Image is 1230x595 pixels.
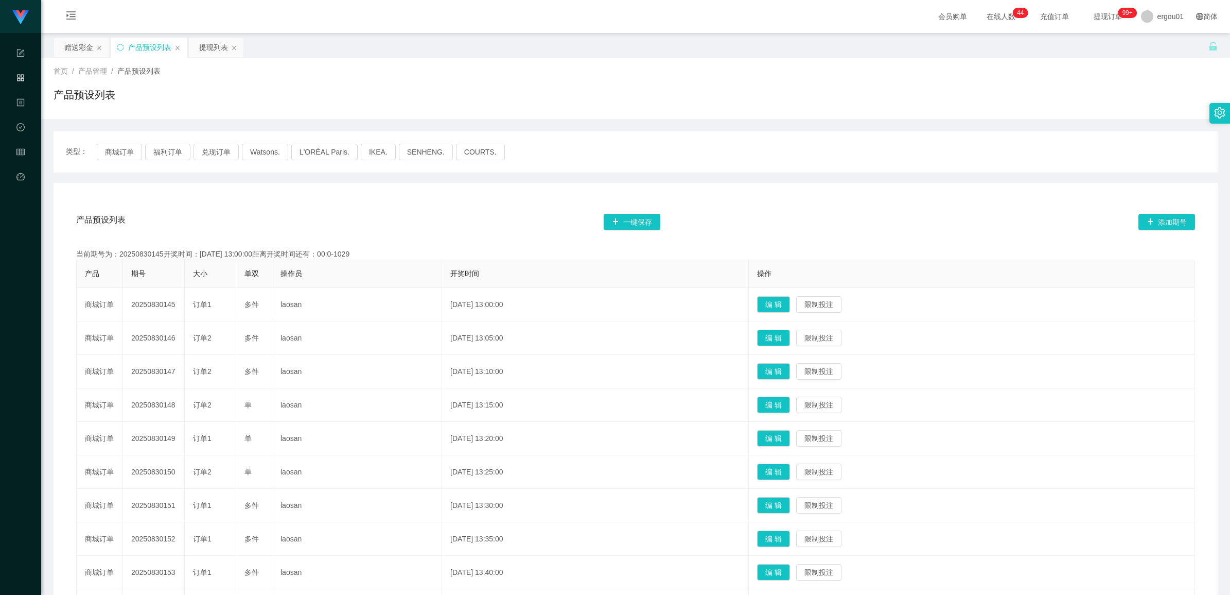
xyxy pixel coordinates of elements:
[757,269,771,278] span: 操作
[117,44,124,51] i: 图标: sync
[16,124,25,215] span: 数据中心
[16,143,25,164] i: 图标: table
[796,363,841,380] button: 限制投注
[199,38,228,57] div: 提现列表
[604,214,660,230] button: 图标: plus一键保存
[77,422,123,455] td: 商城订单
[244,367,259,376] span: 多件
[123,355,185,388] td: 20250830147
[123,556,185,589] td: 20250830153
[193,367,212,376] span: 订单2
[123,321,185,355] td: 20250830146
[456,144,505,160] button: COURTS.
[1118,8,1136,18] sup: 1018
[1021,8,1024,18] p: 4
[757,397,790,413] button: 编 辑
[123,288,185,321] td: 20250830145
[77,321,123,355] td: 商城订单
[757,330,790,346] button: 编 辑
[442,355,749,388] td: [DATE] 13:10:00
[442,522,749,556] td: [DATE] 13:35:00
[72,67,74,75] span: /
[66,144,97,160] span: 类型：
[272,355,442,388] td: laosan
[1088,13,1128,20] span: 提现订单
[442,455,749,489] td: [DATE] 13:25:00
[244,535,259,543] span: 多件
[757,296,790,313] button: 编 辑
[1138,214,1195,230] button: 图标: plus添加期号
[16,148,25,240] span: 会员管理
[242,144,288,160] button: Watsons.
[77,556,123,589] td: 商城订单
[174,45,181,51] i: 图标: close
[796,531,841,547] button: 限制投注
[244,568,259,576] span: 多件
[272,556,442,589] td: laosan
[442,288,749,321] td: [DATE] 13:00:00
[131,269,146,278] span: 期号
[272,422,442,455] td: laosan
[145,144,190,160] button: 福利订单
[77,388,123,422] td: 商城订单
[193,334,212,342] span: 订单2
[280,269,302,278] span: 操作员
[442,321,749,355] td: [DATE] 13:05:00
[123,522,185,556] td: 20250830152
[85,269,99,278] span: 产品
[194,144,239,160] button: 兑现订单
[76,249,1195,260] div: 当前期号为：20250830145开奖时间：[DATE] 13:00:00距离开奖时间还有：00:0-1029
[193,300,212,309] span: 订单1
[16,167,25,271] a: 图标: dashboard平台首页
[450,269,479,278] span: 开奖时间
[193,269,207,278] span: 大小
[193,501,212,509] span: 订单1
[64,38,93,57] div: 赠送彩金
[193,535,212,543] span: 订单1
[272,321,442,355] td: laosan
[272,288,442,321] td: laosan
[272,455,442,489] td: laosan
[399,144,453,160] button: SENHENG.
[757,564,790,581] button: 编 辑
[123,422,185,455] td: 20250830149
[244,269,259,278] span: 单双
[291,144,358,160] button: L'ORÉAL Paris.
[272,522,442,556] td: laosan
[757,497,790,514] button: 编 辑
[128,38,171,57] div: 产品预设列表
[16,49,25,141] span: 系统配置
[77,355,123,388] td: 商城订单
[111,67,113,75] span: /
[193,434,212,443] span: 订单1
[442,422,749,455] td: [DATE] 13:20:00
[16,44,25,65] i: 图标: form
[96,45,102,51] i: 图标: close
[757,531,790,547] button: 编 辑
[1208,42,1218,51] i: 图标: unlock
[361,144,396,160] button: IKEA.
[442,556,749,589] td: [DATE] 13:40:00
[77,489,123,522] td: 商城订单
[1214,107,1225,118] i: 图标: setting
[244,501,259,509] span: 多件
[54,67,68,75] span: 首页
[757,430,790,447] button: 编 辑
[796,564,841,581] button: 限制投注
[442,489,749,522] td: [DATE] 13:30:00
[123,455,185,489] td: 20250830150
[193,468,212,476] span: 订单2
[796,397,841,413] button: 限制投注
[1013,8,1028,18] sup: 44
[54,1,89,33] i: 图标: menu-unfold
[193,401,212,409] span: 订单2
[77,288,123,321] td: 商城订单
[244,334,259,342] span: 多件
[244,401,252,409] span: 单
[77,522,123,556] td: 商城订单
[16,74,25,166] span: 产品管理
[16,99,25,191] span: 内容中心
[244,434,252,443] span: 单
[193,568,212,576] span: 订单1
[796,296,841,313] button: 限制投注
